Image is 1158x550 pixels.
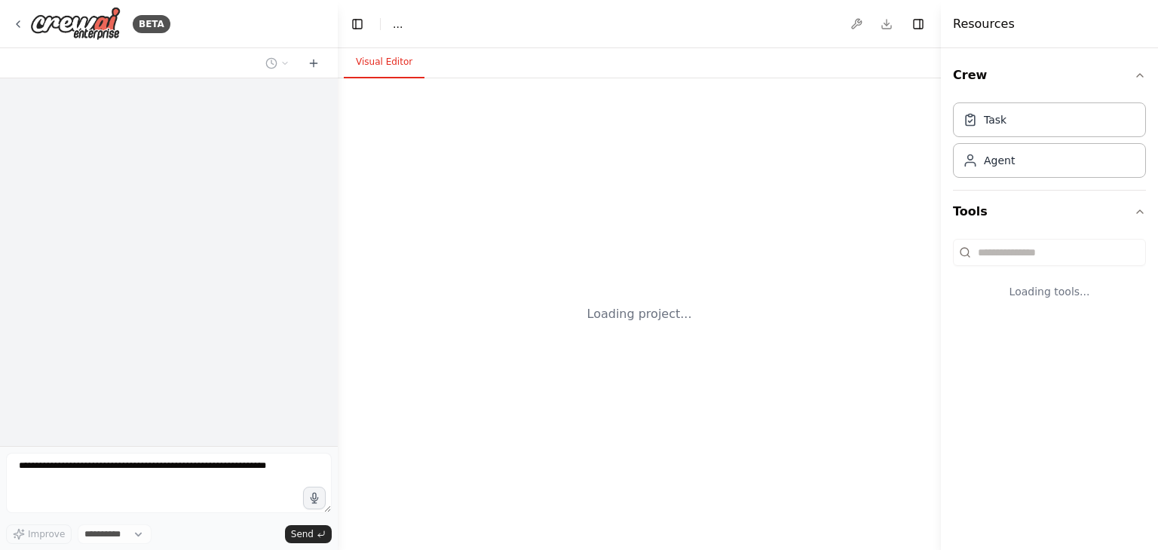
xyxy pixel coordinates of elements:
[953,54,1146,96] button: Crew
[344,47,424,78] button: Visual Editor
[259,54,296,72] button: Switch to previous chat
[953,233,1146,323] div: Tools
[587,305,692,323] div: Loading project...
[393,17,403,32] span: ...
[984,112,1006,127] div: Task
[30,7,121,41] img: Logo
[28,528,65,540] span: Improve
[393,17,403,32] nav: breadcrumb
[285,525,332,543] button: Send
[984,153,1015,168] div: Agent
[6,524,72,544] button: Improve
[953,272,1146,311] div: Loading tools...
[291,528,314,540] span: Send
[953,191,1146,233] button: Tools
[953,96,1146,190] div: Crew
[303,487,326,509] button: Click to speak your automation idea
[133,15,170,33] div: BETA
[908,14,929,35] button: Hide right sidebar
[953,15,1015,33] h4: Resources
[347,14,368,35] button: Hide left sidebar
[302,54,326,72] button: Start a new chat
